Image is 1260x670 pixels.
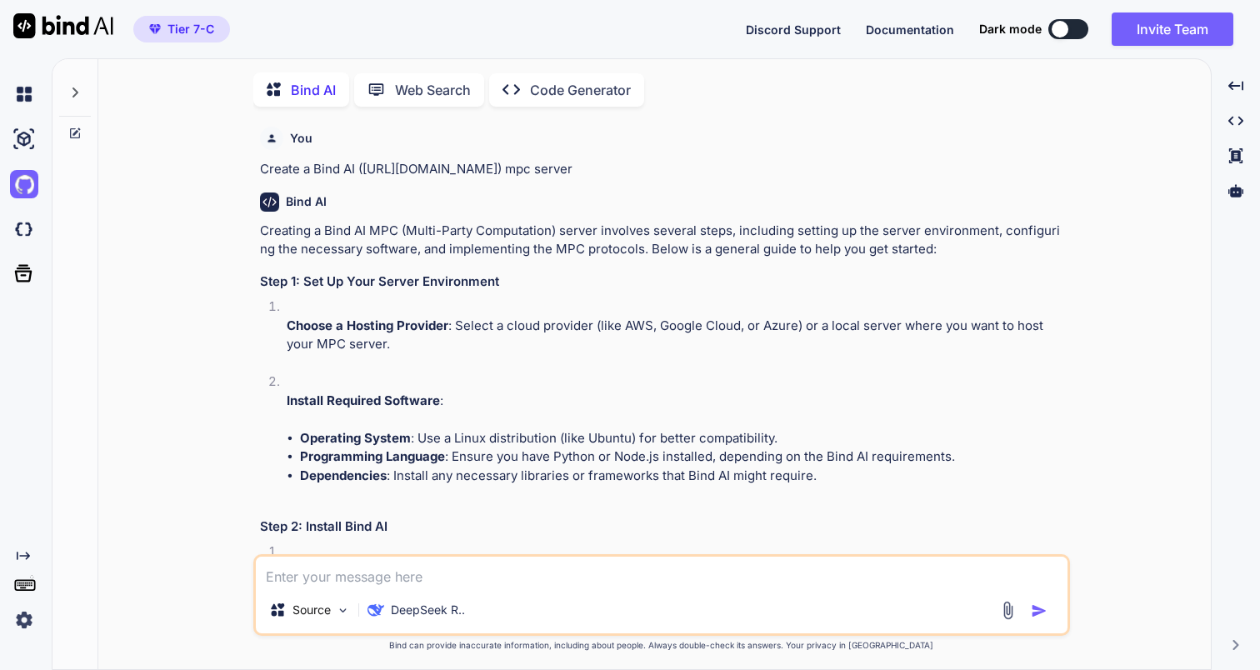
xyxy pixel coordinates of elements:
[300,467,1067,486] li: : Install any necessary libraries or frameworks that Bind AI might require.
[287,317,448,333] strong: Choose a Hosting Provider
[367,602,384,618] img: DeepSeek R1 (671B-Full)
[287,392,440,408] strong: Install Required Software
[260,517,1067,537] h3: Step 2: Install Bind AI
[10,606,38,634] img: settings
[291,80,336,100] p: Bind AI
[746,22,841,37] span: Discord Support
[300,430,411,446] strong: Operating System
[300,429,1067,448] li: : Use a Linux distribution (like Ubuntu) for better compatibility.
[746,21,841,38] button: Discord Support
[133,16,230,42] button: premiumTier 7-C
[292,602,331,618] p: Source
[1112,12,1233,46] button: Invite Team
[260,160,1067,179] p: Create a Bind AI ([URL][DOMAIN_NAME]) mpc server
[149,24,161,34] img: premium
[10,125,38,153] img: ai-studio
[998,601,1017,620] img: attachment
[290,130,312,147] h6: You
[530,80,631,100] p: Code Generator
[979,21,1042,37] span: Dark mode
[10,80,38,108] img: chat
[866,22,954,37] span: Documentation
[300,447,1067,467] li: : Ensure you have Python or Node.js installed, depending on the Bind AI requirements.
[391,602,465,618] p: DeepSeek R..
[167,21,214,37] span: Tier 7-C
[866,21,954,38] button: Documentation
[287,317,1067,354] p: : Select a cloud provider (like AWS, Google Cloud, or Azure) or a local server where you want to ...
[300,448,445,464] strong: Programming Language
[260,272,1067,292] h3: Step 1: Set Up Your Server Environment
[260,222,1067,259] p: Creating a Bind AI MPC (Multi-Party Computation) server involves several steps, including setting...
[13,13,113,38] img: Bind AI
[10,215,38,243] img: darkCloudIdeIcon
[300,467,387,483] strong: Dependencies
[286,193,327,210] h6: Bind AI
[395,80,471,100] p: Web Search
[287,392,1067,411] p: :
[10,170,38,198] img: githubLight
[253,639,1070,652] p: Bind can provide inaccurate information, including about people. Always double-check its answers....
[1031,602,1047,619] img: icon
[336,603,350,617] img: Pick Models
